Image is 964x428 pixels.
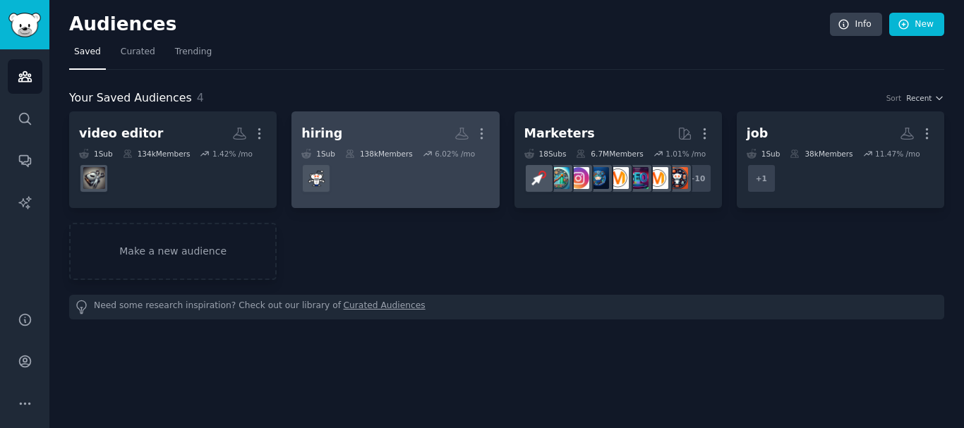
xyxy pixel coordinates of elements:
img: VideoEditors_forhire [83,167,105,189]
img: digital_marketing [587,167,609,189]
a: Saved [69,41,106,70]
div: video editor [79,125,163,142]
div: 18 Sub s [524,149,567,159]
a: Curated [116,41,160,70]
img: GummySearch logo [8,13,41,37]
span: Trending [175,46,212,59]
img: SEO [627,167,649,189]
div: Need some research inspiration? Check out our library of [69,295,944,319]
span: Recent [906,93,932,103]
div: 134k Members [123,149,191,159]
div: 1 Sub [79,149,113,159]
div: 6.02 % /mo [435,149,475,159]
div: 38k Members [790,149,852,159]
div: hiring [301,125,342,142]
div: Marketers [524,125,595,142]
span: Saved [74,46,101,59]
a: Trending [170,41,217,70]
img: InstagramMarketing [567,167,589,189]
div: 1 Sub [301,149,335,159]
span: 4 [197,91,204,104]
div: 11.47 % /mo [875,149,920,159]
img: DigitalMarketing [607,167,629,189]
a: Info [830,13,882,37]
div: 1 Sub [747,149,781,159]
img: hiring [306,167,327,189]
h2: Audiences [69,13,830,36]
button: Recent [906,93,944,103]
div: Sort [886,93,902,103]
div: 1.01 % /mo [665,149,706,159]
a: hiring1Sub138kMembers6.02% /mohiring [291,111,499,208]
img: socialmedia [666,167,688,189]
div: + 1 [747,164,776,193]
a: job1Sub38kMembers11.47% /mo+1 [737,111,944,208]
div: job [747,125,769,142]
a: Make a new audience [69,223,277,280]
a: video editor1Sub134kMembers1.42% /moVideoEditors_forhire [69,111,277,208]
div: 138k Members [345,149,413,159]
div: + 10 [682,164,712,193]
img: Affiliatemarketing [548,167,570,189]
img: marketing [646,167,668,189]
span: Your Saved Audiences [69,90,192,107]
a: Marketers18Subs6.7MMembers1.01% /mo+10socialmediamarketingSEODigitalMarketingdigital_marketingIns... [514,111,722,208]
span: Curated [121,46,155,59]
div: 6.7M Members [576,149,643,159]
div: 1.42 % /mo [212,149,253,159]
a: Curated Audiences [344,300,426,314]
img: PPC [528,167,550,189]
a: New [889,13,944,37]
